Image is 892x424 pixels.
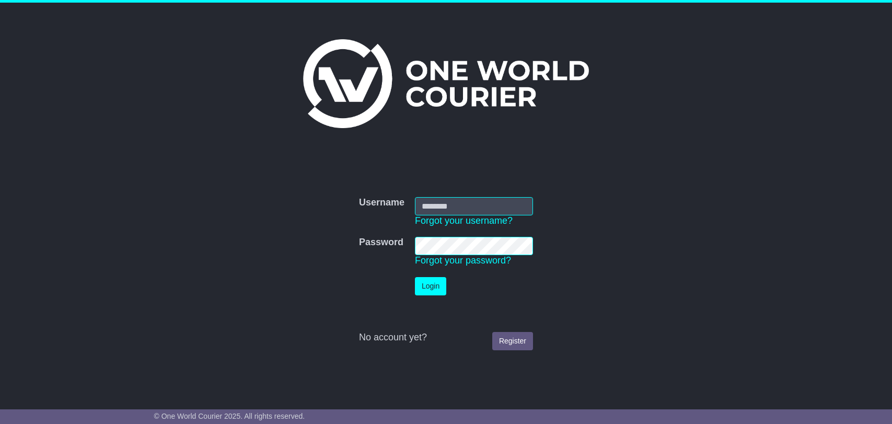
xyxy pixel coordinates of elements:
[415,255,511,266] a: Forgot your password?
[415,215,513,226] a: Forgot your username?
[415,277,446,295] button: Login
[154,412,305,420] span: © One World Courier 2025. All rights reserved.
[359,237,403,248] label: Password
[303,39,588,128] img: One World
[359,197,404,209] label: Username
[492,332,533,350] a: Register
[359,332,533,343] div: No account yet?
